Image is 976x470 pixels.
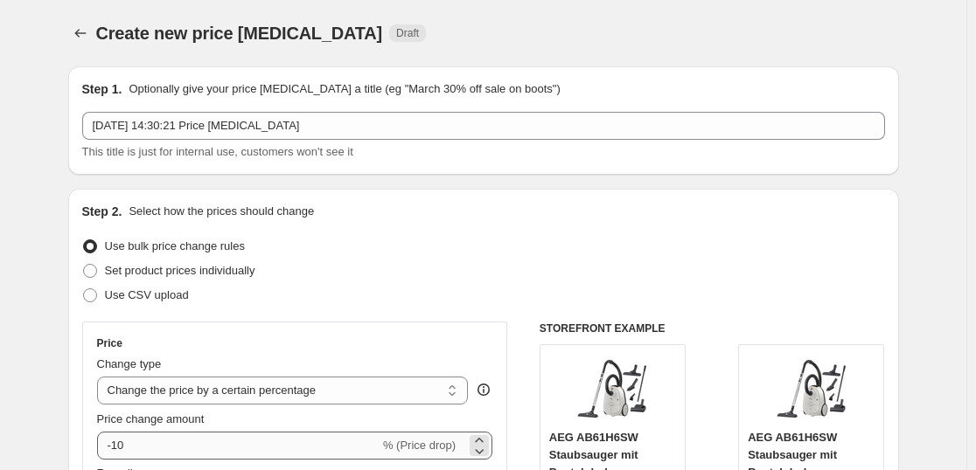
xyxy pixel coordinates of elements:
div: help [475,381,492,398]
span: Use bulk price change rules [105,239,245,252]
span: Create new price [MEDICAL_DATA] [96,24,383,43]
p: Select how the prices should change [129,203,314,220]
span: Price change amount [97,412,205,425]
input: 30% off holiday sale [82,112,885,140]
span: This title is just for internal use, customers won't see it [82,145,353,158]
span: Use CSV upload [105,288,189,301]
img: 51GX0ARFBpL_80x.jpg [577,354,647,424]
h2: Step 2. [82,203,122,220]
p: Optionally give your price [MEDICAL_DATA] a title (eg "March 30% off sale on boots") [129,80,560,98]
span: Set product prices individually [105,264,255,277]
button: Price change jobs [68,21,93,45]
span: Draft [396,26,419,40]
img: 51GX0ARFBpL_80x.jpg [777,354,847,424]
span: Change type [97,357,162,370]
h2: Step 1. [82,80,122,98]
input: -15 [97,432,380,460]
h3: Price [97,336,122,350]
h6: STOREFRONT EXAMPLE [540,321,885,335]
span: % (Price drop) [383,439,456,452]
